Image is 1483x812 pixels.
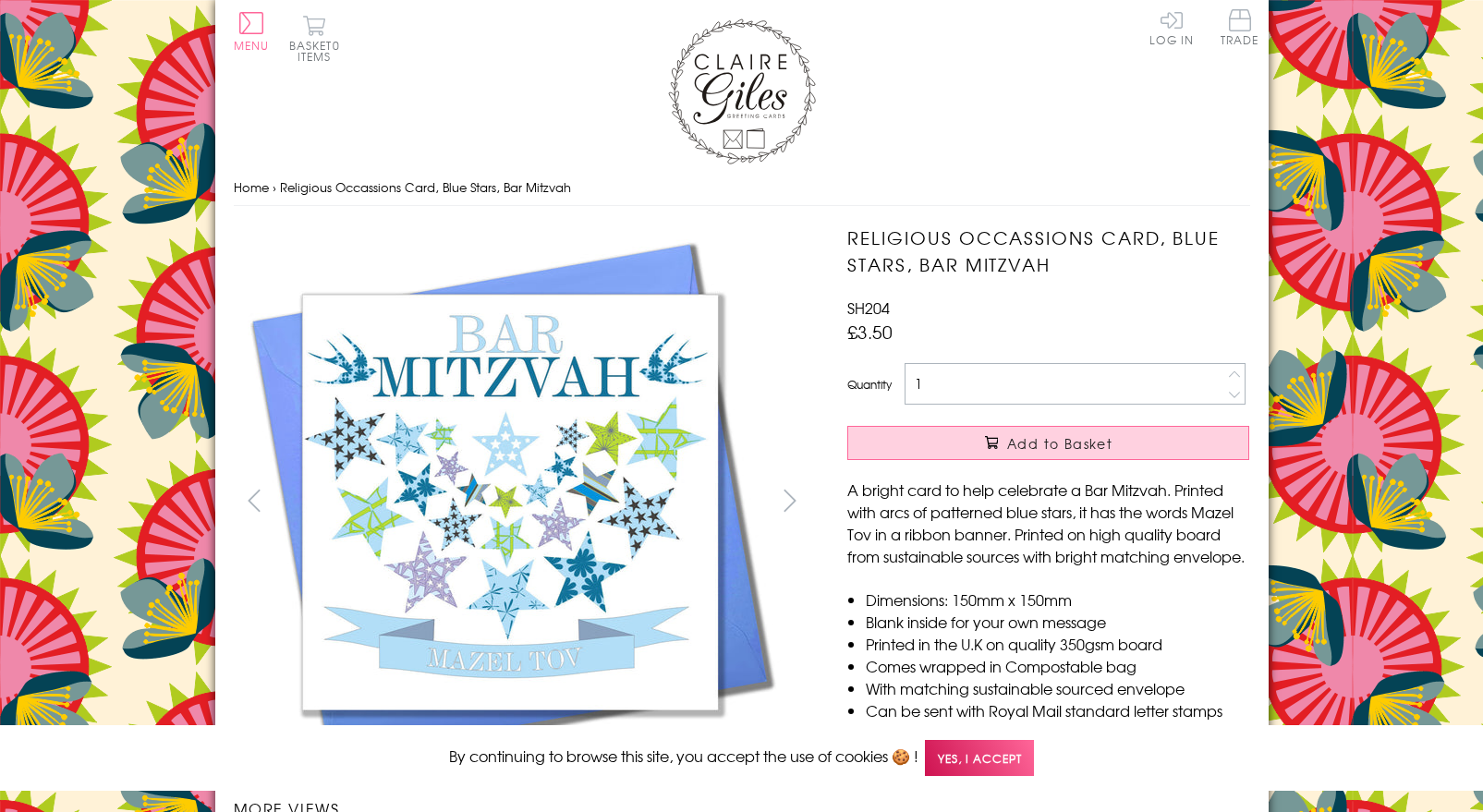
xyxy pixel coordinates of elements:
a: Home [234,178,269,196]
button: Basket0 items [289,15,340,62]
button: next [769,479,810,521]
li: Dimensions: 150mm x 150mm [866,588,1249,611]
span: Menu [234,37,270,54]
span: 0 items [298,37,340,65]
img: Religious Occassions Card, Blue Stars, Bar Mitzvah [234,224,788,779]
nav: breadcrumbs [234,169,1250,207]
button: prev [234,479,275,521]
p: A bright card to help celebrate a Bar Mitzvah. Printed with arcs of patterned blue stars, it has ... [847,479,1249,567]
li: Blank inside for your own message [866,611,1249,633]
span: SH204 [847,297,890,319]
span: Trade [1221,9,1259,45]
span: Add to Basket [1007,434,1112,453]
h1: Religious Occassions Card, Blue Stars, Bar Mitzvah [847,224,1249,278]
a: Log In [1149,9,1194,45]
li: Comes wrapped in Compostable bag [866,655,1249,677]
span: Yes, I accept [925,740,1034,776]
img: Claire Giles Greetings Cards [668,18,816,164]
button: Add to Basket [847,426,1249,460]
span: › [273,178,276,196]
li: Printed in the U.K on quality 350gsm board [866,633,1249,655]
span: Religious Occassions Card, Blue Stars, Bar Mitzvah [280,178,571,196]
li: Can be sent with Royal Mail standard letter stamps [866,699,1249,721]
button: Menu [234,12,270,51]
a: Trade [1221,9,1259,49]
span: £3.50 [847,319,893,345]
label: Quantity [847,376,892,393]
li: With matching sustainable sourced envelope [866,677,1249,699]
